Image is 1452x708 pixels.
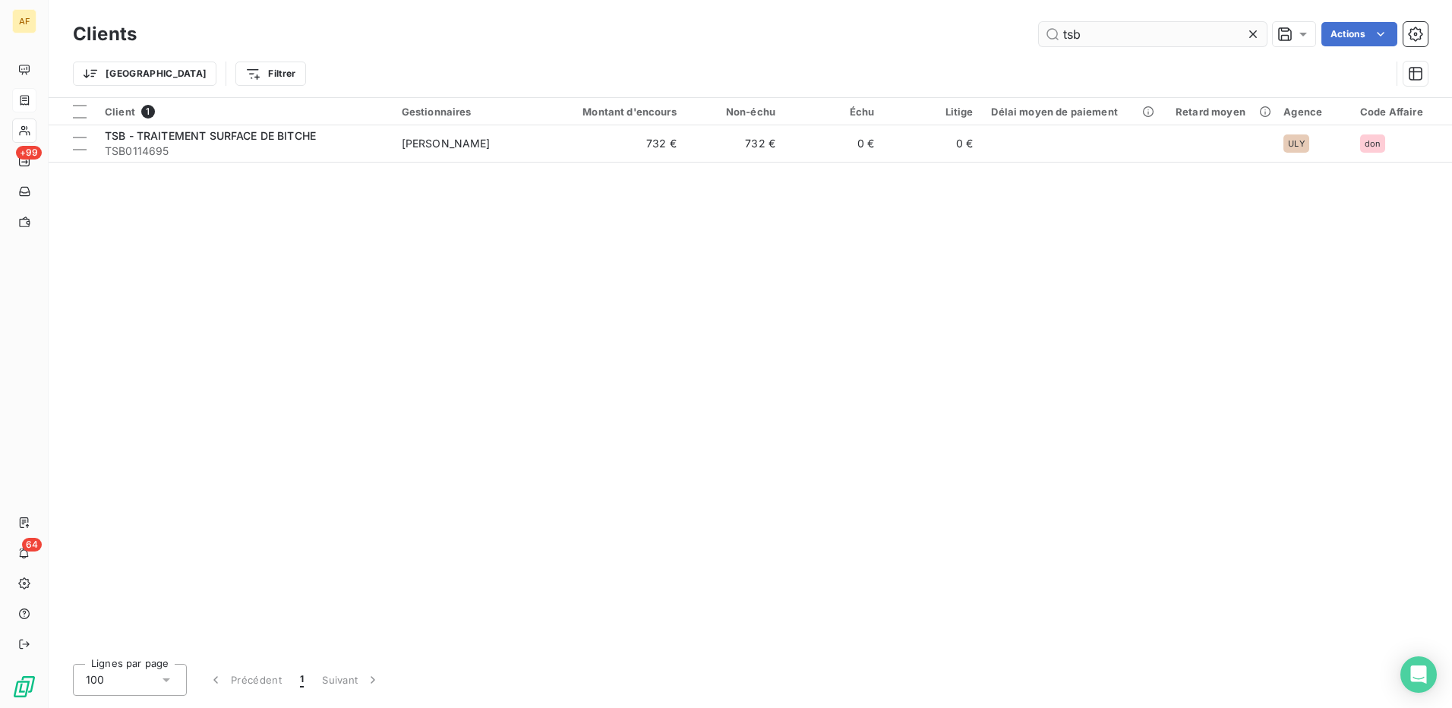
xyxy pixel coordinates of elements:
input: Rechercher [1039,22,1267,46]
button: 1 [291,664,313,696]
span: don [1365,139,1381,148]
span: 1 [300,672,304,687]
button: [GEOGRAPHIC_DATA] [73,62,216,86]
img: Logo LeanPay [12,675,36,699]
div: Open Intercom Messenger [1400,656,1437,693]
td: 732 € [686,125,784,162]
span: 64 [22,538,42,552]
div: Montant d'encours [562,106,677,118]
span: 1 [141,105,155,119]
button: Filtrer [235,62,305,86]
button: Précédent [199,664,291,696]
span: +99 [16,146,42,160]
button: Actions [1321,22,1397,46]
span: TSB0114695 [105,144,384,159]
div: Échu [794,106,874,118]
button: Suivant [313,664,390,696]
span: [PERSON_NAME] [402,137,491,150]
td: 0 € [784,125,883,162]
span: ULY [1288,139,1304,148]
span: Client [105,106,135,118]
div: Litige [892,106,973,118]
div: Gestionnaires [402,106,544,118]
div: Code Affaire [1360,106,1443,118]
td: 732 € [553,125,686,162]
div: Délai moyen de paiement [991,106,1157,118]
div: Non-échu [695,106,775,118]
div: Agence [1283,106,1342,118]
td: 0 € [883,125,982,162]
span: 100 [86,672,104,687]
span: TSB - TRAITEMENT SURFACE DE BITCHE [105,129,316,142]
div: AF [12,9,36,33]
div: Retard moyen [1176,106,1265,118]
h3: Clients [73,21,137,48]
